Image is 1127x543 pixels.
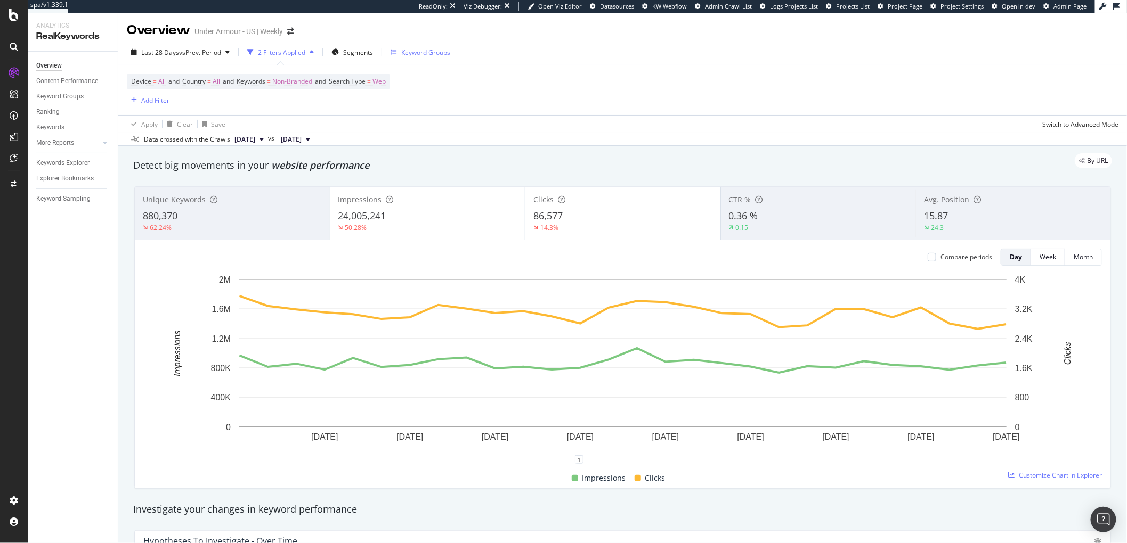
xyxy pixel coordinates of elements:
[482,433,508,442] text: [DATE]
[36,137,74,149] div: More Reports
[760,2,818,11] a: Logs Projects List
[924,194,969,204] span: Avg. Position
[234,135,255,144] span: 2025 Oct. 9th
[223,77,234,86] span: and
[1031,249,1065,266] button: Week
[127,44,234,61] button: Last 28 DaysvsPrev. Period
[36,60,62,71] div: Overview
[211,364,231,373] text: 800K
[1087,158,1108,164] span: By URL
[590,2,634,11] a: Datasources
[1015,305,1033,314] text: 3.2K
[1075,153,1112,168] div: legacy label
[538,2,582,10] span: Open Viz Editor
[419,2,448,11] div: ReadOnly:
[158,74,166,89] span: All
[372,74,386,89] span: Web
[287,28,294,35] div: arrow-right-arrow-left
[143,194,206,204] span: Unique Keywords
[930,2,984,11] a: Project Settings
[243,44,318,61] button: 2 Filters Applied
[211,393,231,402] text: 400K
[219,275,231,284] text: 2M
[268,134,277,143] span: vs
[1010,252,1022,261] div: Day
[177,120,193,129] div: Clear
[823,433,849,442] text: [DATE]
[36,158,90,169] div: Keywords Explorer
[1002,2,1036,10] span: Open in dev
[127,94,169,106] button: Add Filter
[36,158,110,169] a: Keywords Explorer
[329,77,366,86] span: Search Type
[36,173,110,184] a: Explorer Bookmarks
[367,77,371,86] span: =
[940,252,992,261] div: Compare periods
[230,133,268,146] button: [DATE]
[36,106,60,118] div: Ranking
[836,2,870,10] span: Projects List
[277,133,314,146] button: [DATE]
[144,135,230,144] div: Data crossed with the Crawls
[1015,334,1033,343] text: 2.4K
[311,433,338,442] text: [DATE]
[924,209,948,222] span: 15.87
[36,30,109,43] div: RealKeywords
[272,74,312,89] span: Non-Branded
[141,120,158,129] div: Apply
[695,2,752,11] a: Admin Crawl List
[940,2,984,10] span: Project Settings
[464,2,502,11] div: Viz Debugger:
[1001,249,1031,266] button: Day
[36,173,94,184] div: Explorer Bookmarks
[213,74,220,89] span: All
[36,193,110,204] a: Keyword Sampling
[143,274,1102,459] svg: A chart.
[207,77,211,86] span: =
[127,116,158,133] button: Apply
[36,137,100,149] a: More Reports
[582,472,626,484] span: Impressions
[1065,249,1102,266] button: Month
[907,433,934,442] text: [DATE]
[826,2,870,11] a: Projects List
[258,48,305,57] div: 2 Filters Applied
[533,209,563,222] span: 86,577
[540,223,558,232] div: 14.3%
[737,433,764,442] text: [DATE]
[1015,393,1029,402] text: 800
[567,433,594,442] text: [DATE]
[600,2,634,10] span: Datasources
[652,2,687,10] span: KW Webflow
[173,331,182,376] text: Impressions
[36,91,110,102] a: Keyword Groups
[652,433,679,442] text: [DATE]
[533,194,554,204] span: Clicks
[36,60,110,71] a: Overview
[1054,2,1087,10] span: Admin Page
[1008,471,1102,480] a: Customize Chart in Explorer
[338,209,386,222] span: 24,005,241
[179,48,221,57] span: vs Prev. Period
[212,305,231,314] text: 1.6M
[1044,2,1087,11] a: Admin Page
[36,91,84,102] div: Keyword Groups
[226,423,231,432] text: 0
[705,2,752,10] span: Admin Crawl List
[168,77,180,86] span: and
[396,433,423,442] text: [DATE]
[992,2,1036,11] a: Open in dev
[1015,364,1033,373] text: 1.6K
[1040,252,1056,261] div: Week
[401,48,450,57] div: Keyword Groups
[327,44,377,61] button: Segments
[1019,471,1102,480] span: Customize Chart in Explorer
[770,2,818,10] span: Logs Projects List
[878,2,922,11] a: Project Page
[575,455,583,464] div: 1
[237,77,265,86] span: Keywords
[1074,252,1093,261] div: Month
[931,223,944,232] div: 24.3
[127,21,190,39] div: Overview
